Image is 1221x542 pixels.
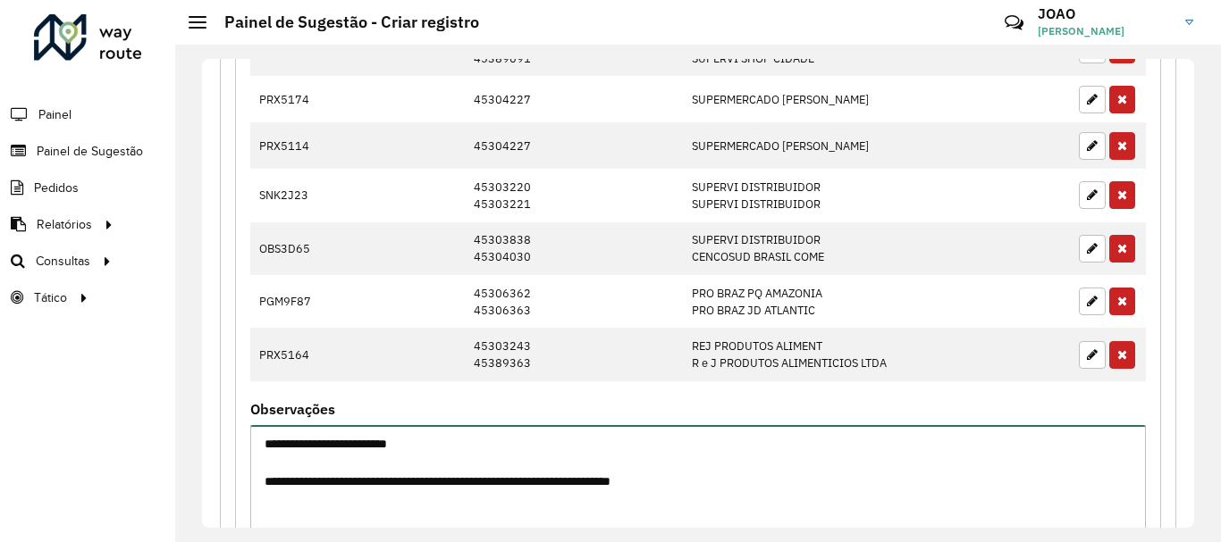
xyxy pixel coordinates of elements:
[37,215,92,234] span: Relatórios
[250,76,338,122] td: PRX5174
[682,169,945,221] td: SUPERVI DISTRIBUIDOR SUPERVI DISTRIBUIDOR
[465,169,683,221] td: 45303220 45303221
[682,275,945,328] td: PRO BRAZ PQ AMAZONIA PRO BRAZ JD ATLANTIC
[34,288,67,307] span: Tático
[250,398,335,420] label: Observações
[206,13,479,32] h2: Painel de Sugestão - Criar registro
[250,169,338,221] td: SNK2J23
[38,105,72,124] span: Painel
[682,76,945,122] td: SUPERMERCADO [PERSON_NAME]
[465,328,683,380] td: 45303243 45389363
[1038,23,1172,39] span: [PERSON_NAME]
[37,142,143,161] span: Painel de Sugestão
[250,122,338,169] td: PRX5114
[465,76,683,122] td: 45304227
[34,179,79,197] span: Pedidos
[250,275,338,328] td: PGM9F87
[1038,5,1172,22] h3: JOAO
[465,222,683,275] td: 45303838 45304030
[465,122,683,169] td: 45304227
[250,222,338,275] td: OBS3D65
[465,275,683,328] td: 45306362 45306363
[682,328,945,380] td: REJ PRODUTOS ALIMENT R e J PRODUTOS ALIMENTICIOS LTDA
[36,252,90,271] span: Consultas
[682,122,945,169] td: SUPERMERCADO [PERSON_NAME]
[250,328,338,380] td: PRX5164
[995,4,1033,42] a: Contato Rápido
[682,222,945,275] td: SUPERVI DISTRIBUIDOR CENCOSUD BRASIL COME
